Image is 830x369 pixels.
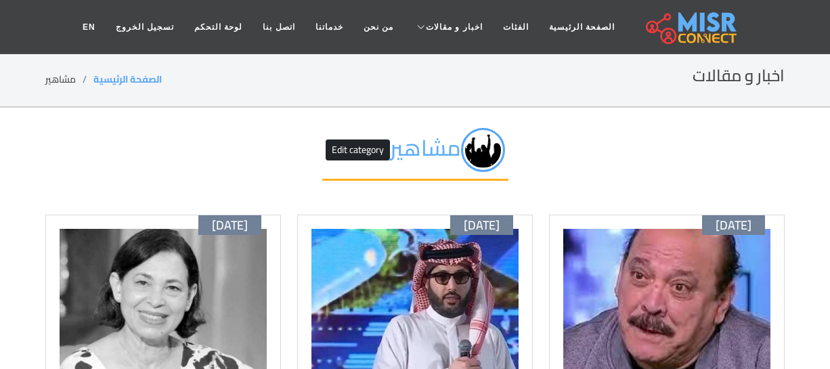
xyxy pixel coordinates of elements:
span: [DATE] [212,218,248,233]
a: تسجيل الخروج [106,14,184,40]
a: لوحة التحكم [184,14,253,40]
a: الصفحة الرئيسية [539,14,625,40]
a: من نحن [353,14,403,40]
a: خدماتنا [305,14,353,40]
a: اتصل بنا [253,14,305,40]
span: [DATE] [464,218,500,233]
img: main.misr_connect [646,10,737,44]
img: ed3xwPSaX5pJLGRUby2P.png [461,128,505,172]
li: مشاهير [45,72,93,87]
span: [DATE] [716,218,751,233]
a: EN [72,14,106,40]
span: اخبار و مقالات [426,21,483,33]
h2: اخبار و مقالات [693,66,785,86]
a: الصفحة الرئيسية [93,70,162,88]
h2: مشاهير [322,128,508,181]
a: اخبار و مقالات [403,14,493,40]
a: الفئات [493,14,539,40]
button: Edit category [326,139,390,160]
